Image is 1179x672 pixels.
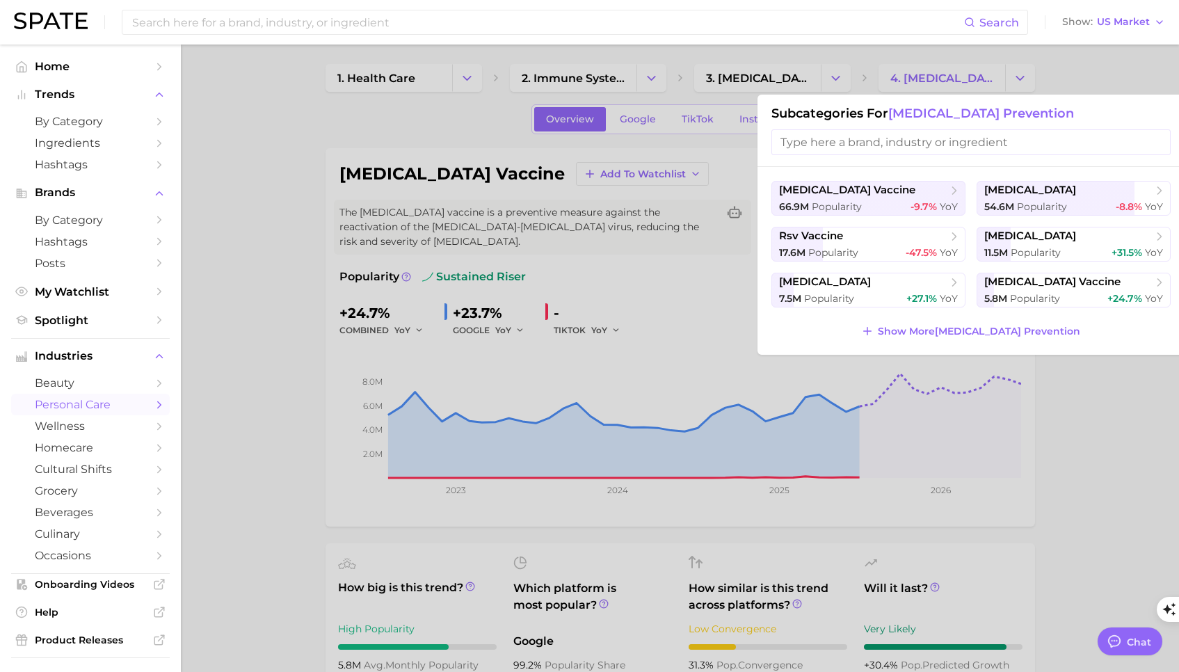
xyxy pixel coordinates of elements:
a: Hashtags [11,154,170,175]
span: culinary [35,527,146,541]
span: Popularity [1010,292,1060,305]
span: Trends [35,88,146,101]
span: beauty [35,376,146,390]
a: Posts [11,253,170,274]
span: Popularity [808,246,858,259]
span: rsv vaccine [779,230,843,243]
a: culinary [11,523,170,545]
span: [MEDICAL_DATA] [984,230,1076,243]
span: YoY [1145,292,1163,305]
button: Show More[MEDICAL_DATA] prevention [858,321,1084,341]
span: Product Releases [35,634,146,646]
a: homecare [11,437,170,458]
span: Ingredients [35,136,146,150]
a: wellness [11,415,170,437]
span: [MEDICAL_DATA] vaccine [779,184,915,197]
span: Industries [35,350,146,362]
span: Hashtags [35,158,146,171]
span: +31.5% [1112,246,1142,259]
button: [MEDICAL_DATA]11.5m Popularity+31.5% YoY [977,227,1171,262]
button: rsv vaccine17.6m Popularity-47.5% YoY [771,227,965,262]
a: cultural shifts [11,458,170,480]
span: Popularity [804,292,854,305]
span: occasions [35,549,146,562]
span: -47.5% [906,246,937,259]
a: personal care [11,394,170,415]
span: YoY [1145,246,1163,259]
span: [MEDICAL_DATA] prevention [888,106,1074,121]
span: Popularity [812,200,862,213]
button: [MEDICAL_DATA] vaccine66.9m Popularity-9.7% YoY [771,181,965,216]
a: Onboarding Videos [11,574,170,595]
span: [MEDICAL_DATA] [779,275,871,289]
a: beverages [11,502,170,523]
span: Show More [MEDICAL_DATA] prevention [878,326,1080,337]
span: -8.8% [1116,200,1142,213]
span: Hashtags [35,235,146,248]
span: 66.9m [779,200,809,213]
span: Help [35,606,146,618]
span: Show [1062,18,1093,26]
a: occasions [11,545,170,566]
button: ShowUS Market [1059,13,1169,31]
span: +24.7% [1107,292,1142,305]
span: 7.5m [779,292,801,305]
img: SPATE [14,13,88,29]
a: Hashtags [11,231,170,253]
span: personal care [35,398,146,411]
a: Product Releases [11,630,170,650]
button: [MEDICAL_DATA] vaccine5.8m Popularity+24.7% YoY [977,273,1171,307]
span: Posts [35,257,146,270]
a: by Category [11,209,170,231]
span: US Market [1097,18,1150,26]
span: [MEDICAL_DATA] [984,184,1076,197]
span: Popularity [1011,246,1061,259]
span: by Category [35,214,146,227]
span: Onboarding Videos [35,578,146,591]
span: My Watchlist [35,285,146,298]
a: Home [11,56,170,77]
span: YoY [940,292,958,305]
span: YoY [940,200,958,213]
a: Spotlight [11,310,170,331]
a: grocery [11,480,170,502]
button: Brands [11,182,170,203]
button: Trends [11,84,170,105]
span: -9.7% [911,200,937,213]
a: My Watchlist [11,281,170,303]
a: Help [11,602,170,623]
a: beauty [11,372,170,394]
span: Popularity [1017,200,1067,213]
a: Ingredients [11,132,170,154]
span: [MEDICAL_DATA] vaccine [984,275,1121,289]
span: wellness [35,419,146,433]
button: [MEDICAL_DATA]54.6m Popularity-8.8% YoY [977,181,1171,216]
span: homecare [35,441,146,454]
button: [MEDICAL_DATA]7.5m Popularity+27.1% YoY [771,273,965,307]
a: by Category [11,111,170,132]
span: Spotlight [35,314,146,327]
input: Type here a brand, industry or ingredient [771,129,1171,155]
span: Brands [35,186,146,199]
span: Home [35,60,146,73]
span: 54.6m [984,200,1014,213]
h1: Subcategories for [771,106,1171,121]
span: 17.6m [779,246,805,259]
span: YoY [940,246,958,259]
span: 11.5m [984,246,1008,259]
span: +27.1% [906,292,937,305]
span: beverages [35,506,146,519]
span: by Category [35,115,146,128]
span: cultural shifts [35,463,146,476]
span: grocery [35,484,146,497]
button: Industries [11,346,170,367]
span: 5.8m [984,292,1007,305]
input: Search here for a brand, industry, or ingredient [131,10,964,34]
span: YoY [1145,200,1163,213]
span: Search [979,16,1019,29]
